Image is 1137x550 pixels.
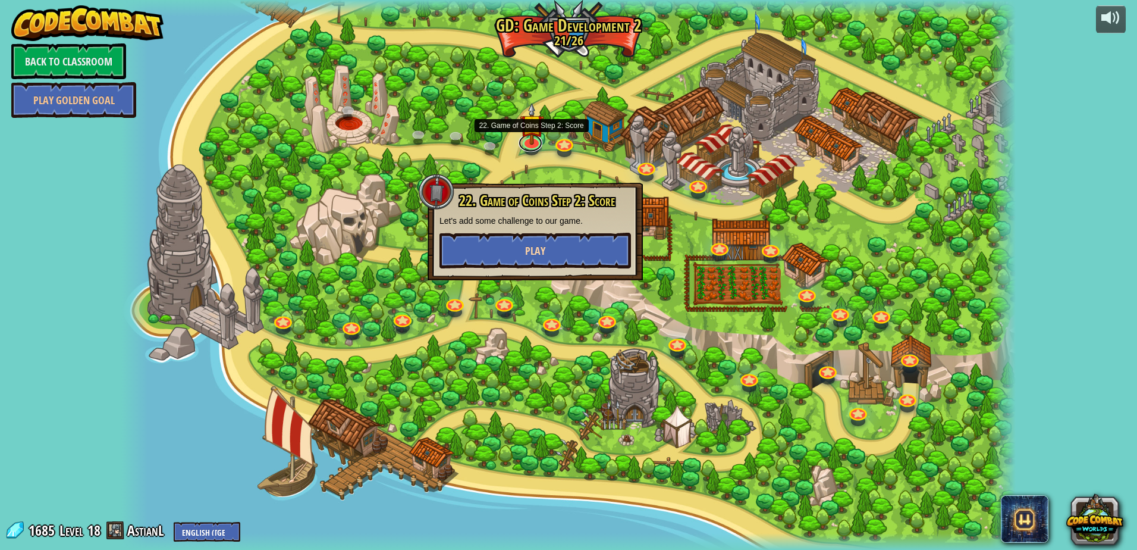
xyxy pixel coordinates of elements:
img: level-banner-started.png [519,103,544,145]
span: 18 [87,521,100,540]
p: Let's add some challenge to our game. [439,215,631,227]
button: Play [439,233,631,268]
a: AstianL [127,521,168,540]
span: 22. Game of Coins Step 2: Score [459,190,615,211]
a: Back to Classroom [11,43,126,79]
span: Level [59,521,83,540]
span: Play [525,243,545,258]
a: Play Golden Goal [11,82,136,118]
button: Adjust volume [1096,5,1126,33]
span: 1685 [29,521,58,540]
img: CodeCombat - Learn how to code by playing a game [11,5,164,41]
